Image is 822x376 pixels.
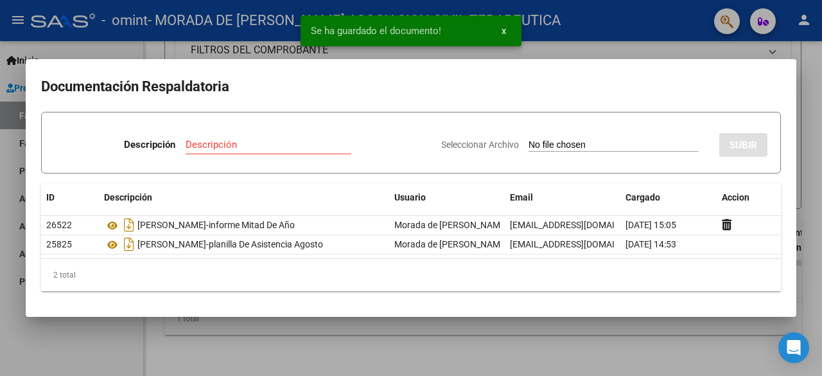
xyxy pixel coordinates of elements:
[104,192,152,202] span: Descripción
[121,215,137,235] i: Descargar documento
[99,184,389,211] datatable-header-cell: Descripción
[441,139,519,150] span: Seleccionar Archivo
[722,192,749,202] span: Accion
[510,192,533,202] span: Email
[502,25,506,37] span: x
[394,220,508,230] span: Morada de [PERSON_NAME]
[104,234,384,255] div: [PERSON_NAME]-planilla De Asistencia Agosto
[510,220,652,230] span: [EMAIL_ADDRESS][DOMAIN_NAME]
[311,24,441,37] span: Se ha guardado el documento!
[625,220,676,230] span: [DATE] 15:05
[46,239,72,249] span: 25825
[124,138,175,152] p: Descripción
[625,239,676,249] span: [DATE] 14:53
[41,75,781,99] h2: Documentación Respaldatoria
[41,184,99,211] datatable-header-cell: ID
[620,184,717,211] datatable-header-cell: Cargado
[394,239,508,249] span: Morada de [PERSON_NAME]
[104,215,384,235] div: [PERSON_NAME]-informe Mitad De Año
[505,184,620,211] datatable-header-cell: Email
[394,192,426,202] span: Usuario
[730,139,757,151] span: SUBIR
[491,19,516,42] button: x
[778,332,809,363] div: Open Intercom Messenger
[46,220,72,230] span: 26522
[510,239,652,249] span: [EMAIL_ADDRESS][DOMAIN_NAME]
[46,192,55,202] span: ID
[121,234,137,255] i: Descargar documento
[719,133,767,157] button: SUBIR
[625,192,660,202] span: Cargado
[389,184,505,211] datatable-header-cell: Usuario
[717,184,781,211] datatable-header-cell: Accion
[41,259,781,291] div: 2 total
